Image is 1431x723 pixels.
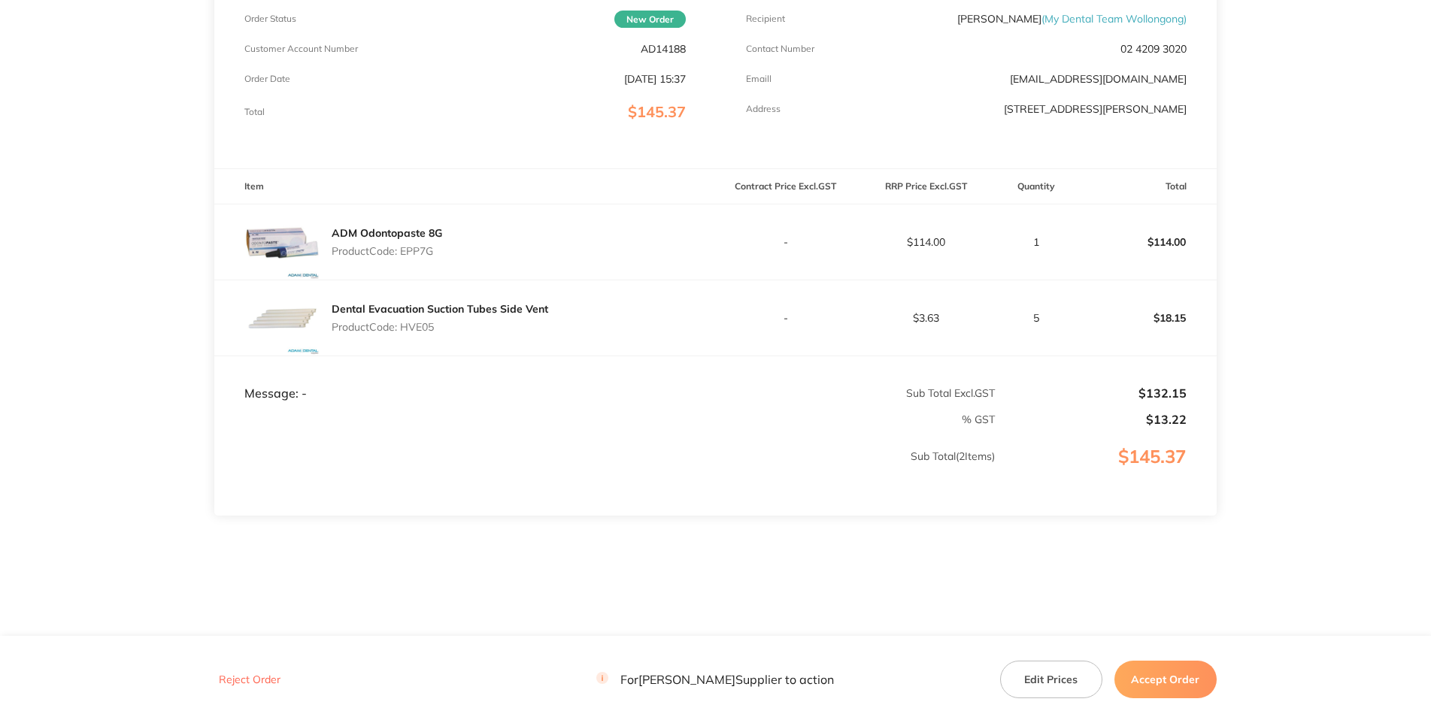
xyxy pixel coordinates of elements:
p: Contact Number [746,44,814,54]
p: Order Date [244,74,290,84]
span: ( My Dental Team Wollongong ) [1041,12,1187,26]
button: Edit Prices [1000,661,1102,698]
p: Product Code: EPP7G [332,245,442,257]
p: Sub Total Excl. GST [717,387,996,399]
th: RRP Price Excl. GST [856,169,996,204]
button: Reject Order [214,673,285,686]
a: ADM Odontopaste 8G [332,226,442,240]
p: AD14188 [641,43,686,55]
th: Quantity [996,169,1076,204]
p: Emaill [746,74,772,84]
span: New Order [614,11,686,28]
p: [PERSON_NAME] [957,13,1187,25]
th: Contract Price Excl. GST [716,169,856,204]
p: Recipient [746,14,785,24]
p: For [PERSON_NAME] Supplier to action [596,672,834,686]
p: Product Code: HVE05 [332,321,548,333]
p: Customer Account Number [244,44,358,54]
p: [STREET_ADDRESS][PERSON_NAME] [1004,103,1187,115]
th: Item [214,169,715,204]
span: $145.37 [628,102,686,121]
p: % GST [215,413,995,425]
p: [DATE] 15:37 [624,73,686,85]
p: Total [244,107,265,117]
p: 02 4209 3020 [1120,43,1187,55]
button: Accept Order [1114,661,1217,698]
p: $145.37 [996,446,1215,498]
p: - [717,236,855,248]
a: [EMAIL_ADDRESS][DOMAIN_NAME] [1010,72,1187,86]
img: N3lyZGFtYw [244,204,320,280]
p: $3.63 [856,312,995,324]
p: Sub Total ( 2 Items) [215,450,995,492]
p: - [717,312,855,324]
p: $132.15 [996,386,1186,400]
img: NzYzbTZiaw [244,280,320,355]
td: Message: - [214,355,715,401]
p: Address [746,104,781,114]
p: $114.00 [1077,224,1216,260]
p: $114.00 [856,236,995,248]
th: Total [1076,169,1217,204]
p: $18.15 [1077,300,1216,336]
p: 1 [996,236,1075,248]
p: Order Status [244,14,296,24]
a: Dental Evacuation Suction Tubes Side Vent [332,302,548,316]
p: $13.22 [996,413,1186,426]
p: 5 [996,312,1075,324]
